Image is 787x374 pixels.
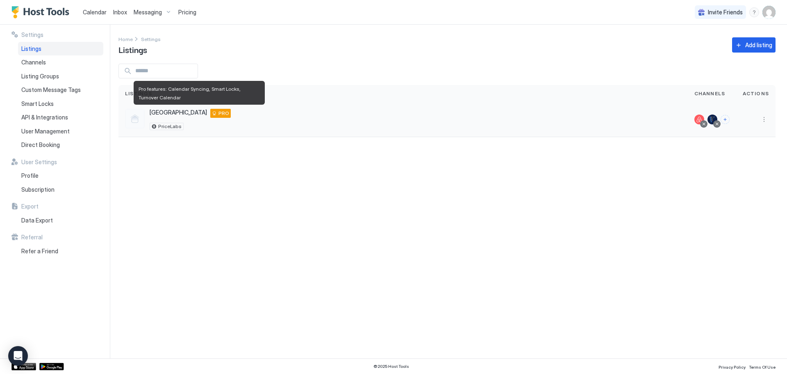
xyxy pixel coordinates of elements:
span: Inbox [113,9,127,16]
span: Export [21,203,39,210]
span: Pro features: Calendar Syncing, Smart Locks, Turnover Calendar [139,86,242,101]
a: Home [118,34,133,43]
span: Direct Booking [21,141,60,149]
button: Connect channels [721,115,730,124]
a: Smart Locks [18,97,103,111]
span: Custom Message Tags [21,86,81,94]
a: Profile [18,169,103,183]
div: Open Intercom Messenger [8,346,28,366]
span: Pricing [178,9,196,16]
span: User Settings [21,158,57,166]
span: [GEOGRAPHIC_DATA] [150,109,207,116]
span: Terms Of Use [749,365,776,369]
span: Listings [118,43,147,55]
a: Privacy Policy [719,362,746,371]
span: Messaging [134,9,162,16]
a: Channels [18,55,103,69]
span: Listings [125,90,152,97]
div: menu [749,7,759,17]
span: Settings [21,31,43,39]
a: Google Play Store [39,363,64,370]
div: Add listing [745,41,772,49]
div: Breadcrumb [118,34,133,43]
span: Listing Groups [21,73,59,80]
span: Smart Locks [21,100,54,108]
span: PRO [218,110,229,117]
span: API & Integrations [21,114,68,121]
div: menu [759,115,769,124]
a: Host Tools Logo [11,6,73,18]
span: Data Export [21,217,53,224]
span: Privacy Policy [719,365,746,369]
input: Input Field [132,64,198,78]
span: Settings [141,36,161,42]
a: Listings [18,42,103,56]
span: Channels [21,59,46,66]
a: User Management [18,124,103,138]
a: Calendar [83,8,107,16]
a: Data Export [18,213,103,227]
span: Referral [21,234,43,241]
a: Inbox [113,8,127,16]
a: Refer a Friend [18,244,103,258]
span: Listings [21,45,41,53]
button: Add listing [732,37,776,53]
span: Actions [743,90,769,97]
span: Subscription [21,186,55,193]
a: Direct Booking [18,138,103,152]
button: More options [759,115,769,124]
div: User profile [762,6,776,19]
span: Refer a Friend [21,248,58,255]
a: API & Integrations [18,110,103,124]
a: App Store [11,363,36,370]
a: Settings [141,34,161,43]
a: Subscription [18,183,103,197]
span: Home [118,36,133,42]
a: Listing Groups [18,69,103,83]
span: User Management [21,128,70,135]
span: Profile [21,172,39,179]
span: Invite Friends [708,9,743,16]
a: Custom Message Tags [18,83,103,97]
span: Calendar [83,9,107,16]
div: Breadcrumb [141,34,161,43]
a: Terms Of Use [749,362,776,371]
span: Channels [694,90,726,97]
span: © 2025 Host Tools [373,364,409,369]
